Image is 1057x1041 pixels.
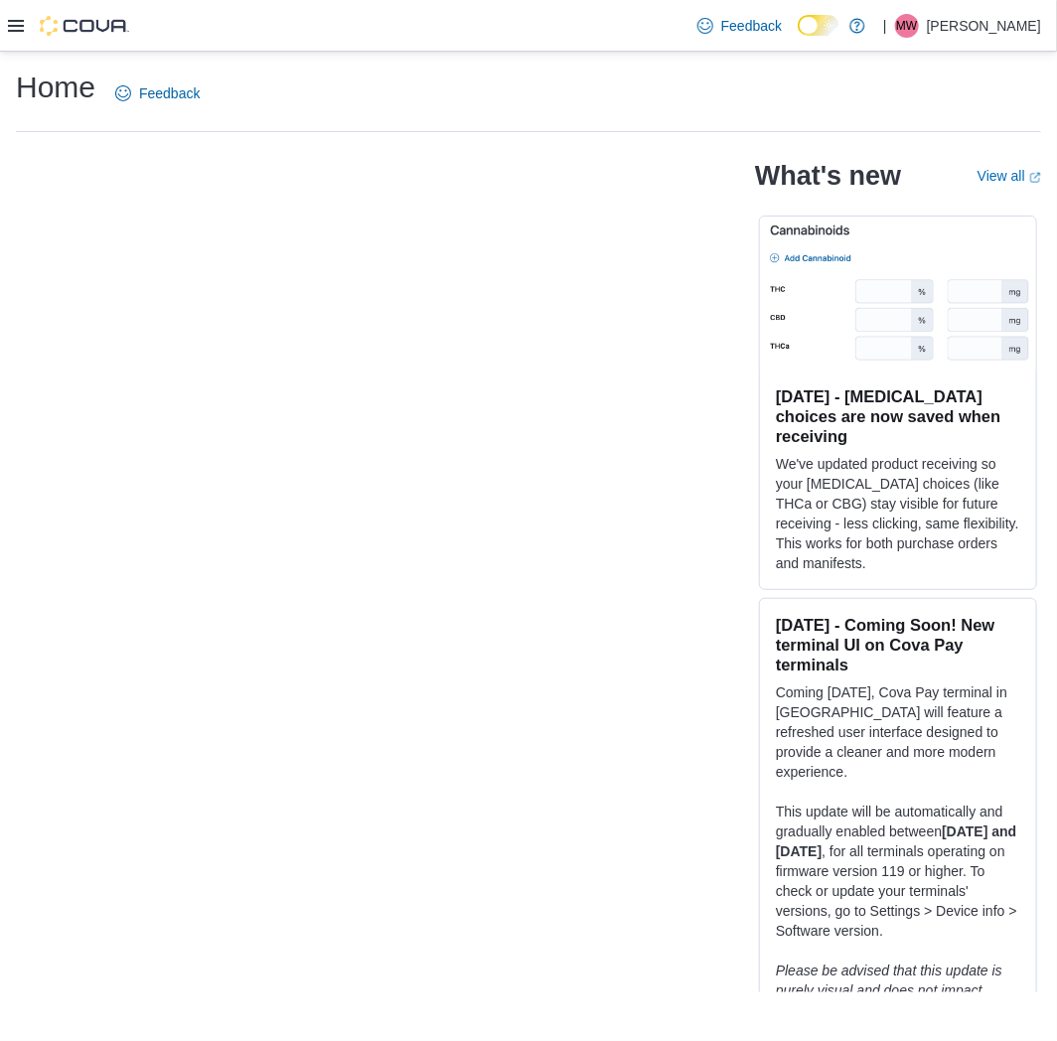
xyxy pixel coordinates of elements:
em: Please be advised that this update is purely visual and does not impact payment functionality. [776,963,1002,1018]
div: Mike Wilson [895,14,919,38]
h2: What's new [755,160,901,192]
a: Feedback [689,6,790,46]
p: | [883,14,887,38]
p: Coming [DATE], Cova Pay terminal in [GEOGRAPHIC_DATA] will feature a refreshed user interface des... [776,682,1020,782]
span: MW [896,14,917,38]
span: Feedback [139,83,200,103]
a: Feedback [107,74,208,113]
p: We've updated product receiving so your [MEDICAL_DATA] choices (like THCa or CBG) stay visible fo... [776,454,1020,573]
h1: Home [16,68,95,107]
span: Feedback [721,16,782,36]
img: Cova [40,16,129,36]
h3: [DATE] - Coming Soon! New terminal UI on Cova Pay terminals [776,615,1020,674]
input: Dark Mode [798,15,839,36]
p: This update will be automatically and gradually enabled between , for all terminals operating on ... [776,802,1020,941]
svg: External link [1029,172,1041,184]
p: [PERSON_NAME] [927,14,1041,38]
h3: [DATE] - [MEDICAL_DATA] choices are now saved when receiving [776,386,1020,446]
a: View allExternal link [978,168,1041,184]
span: Dark Mode [798,36,799,37]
